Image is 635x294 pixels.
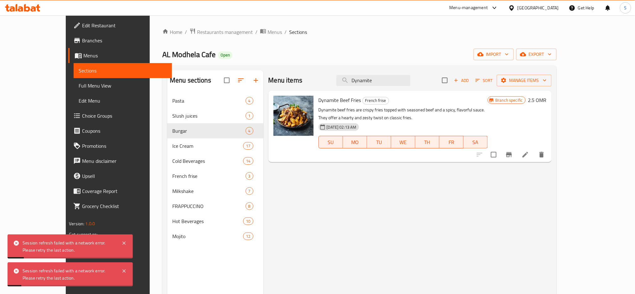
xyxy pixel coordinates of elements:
[167,229,263,244] div: Mojito12
[518,4,559,11] div: [GEOGRAPHIC_DATA]
[268,76,303,85] h2: Menu items
[220,74,233,87] span: Select all sections
[185,28,187,36] li: /
[246,112,253,120] div: items
[246,113,253,119] span: 1
[243,218,253,224] span: 10
[172,97,246,104] span: Pasta
[243,217,253,225] div: items
[79,82,167,89] span: Full Menu View
[172,142,243,150] span: Ice Cream
[172,112,246,120] span: Slush juices
[474,76,494,85] button: Sort
[86,220,95,228] span: 1.0.0
[521,51,552,58] span: export
[415,136,440,148] button: TH
[82,172,167,180] span: Upsell
[218,52,232,58] span: Open
[74,63,172,78] a: Sections
[343,136,367,148] button: MO
[346,138,365,147] span: MO
[68,33,172,48] a: Branches
[167,123,263,138] div: Burgar4
[246,202,253,210] div: items
[162,28,182,36] a: Home
[172,157,243,165] span: Cold Beverages
[68,123,172,138] a: Coupons
[493,97,525,103] span: Branch specific
[172,127,246,135] span: Burgar
[516,49,557,60] button: export
[23,267,115,281] div: Session refresh failed with a network error. Please retry the last action.
[260,28,282,36] a: Menus
[83,52,167,59] span: Menus
[442,138,461,147] span: FR
[246,98,253,104] span: 4
[464,136,488,148] button: SA
[268,28,282,36] span: Menus
[248,73,263,88] button: Add section
[172,217,243,225] span: Hot Beverages
[74,93,172,108] a: Edit Menu
[466,138,485,147] span: SA
[82,157,167,165] span: Menu disclaimer
[218,51,232,59] div: Open
[167,214,263,229] div: Hot Beverages10
[246,173,253,179] span: 3
[243,233,253,239] span: 12
[162,47,216,61] span: AL Modhela Cafe
[243,143,253,149] span: 17
[197,28,253,36] span: Restaurants management
[82,142,167,150] span: Promotions
[319,136,343,148] button: SU
[471,76,497,85] span: Sort items
[451,76,471,85] span: Add item
[522,151,529,158] a: Edit menu item
[336,75,410,86] input: search
[167,91,263,246] nav: Menu sections
[246,127,253,135] div: items
[367,136,391,148] button: TU
[289,28,307,36] span: Sections
[167,93,263,108] div: Pasta4
[534,147,549,162] button: delete
[321,138,341,147] span: SU
[476,77,493,84] span: Sort
[79,97,167,104] span: Edit Menu
[68,138,172,153] a: Promotions
[167,153,263,168] div: Cold Beverages14
[167,184,263,199] div: Milkshake7
[82,37,167,44] span: Branches
[69,220,84,228] span: Version:
[82,187,167,195] span: Coverage Report
[528,96,547,104] h6: 2.5 OMR
[324,124,359,130] span: [DATE] 02:13 AM
[243,233,253,240] div: items
[624,4,627,11] span: S
[246,97,253,104] div: items
[394,138,413,147] span: WE
[68,153,172,168] a: Menu disclaimer
[487,148,500,161] span: Select to update
[450,4,488,12] div: Menu-management
[82,112,167,120] span: Choice Groups
[172,187,246,195] span: Milkshake
[246,128,253,134] span: 4
[284,28,287,36] li: /
[68,48,172,63] a: Menus
[167,138,263,153] div: Ice Cream17
[172,172,246,180] span: French frise
[243,158,253,164] span: 14
[233,73,248,88] span: Sort sections
[68,18,172,33] a: Edit Restaurant
[370,138,389,147] span: TU
[68,108,172,123] a: Choice Groups
[82,127,167,135] span: Coupons
[68,199,172,214] a: Grocery Checklist
[363,97,389,104] span: French frise
[438,74,451,87] span: Select section
[453,77,470,84] span: Add
[255,28,258,36] li: /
